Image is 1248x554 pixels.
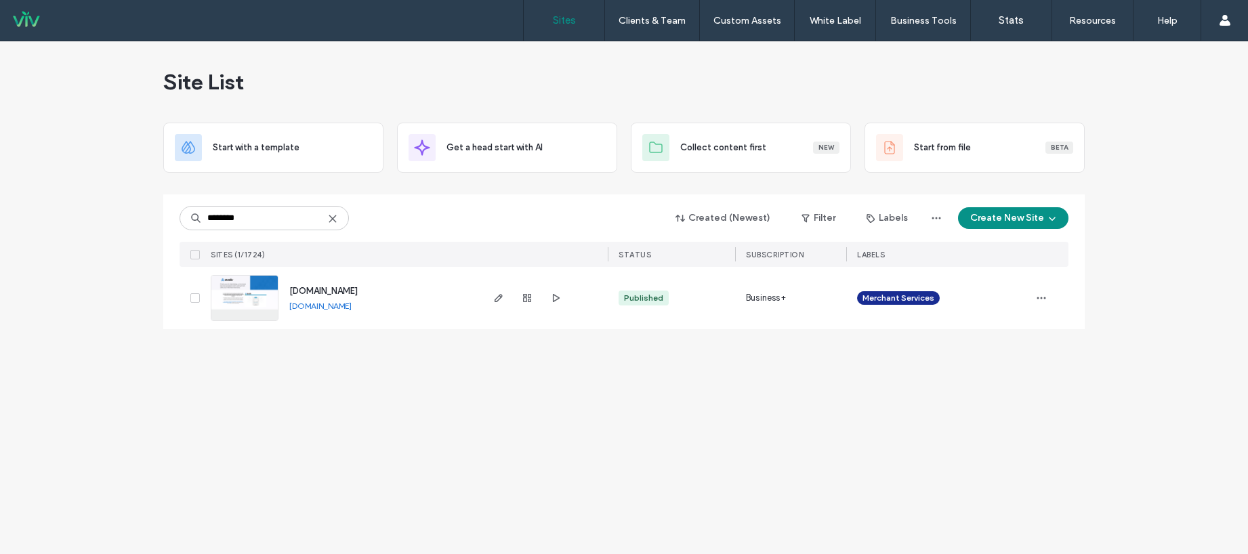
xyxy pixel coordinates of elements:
div: Collect content firstNew [631,123,851,173]
button: Created (Newest) [664,207,783,229]
span: Merchant Services [862,292,934,304]
label: Help [1157,15,1178,26]
span: SUBSCRIPTION [746,250,804,259]
span: STATUS [619,250,651,259]
a: [DOMAIN_NAME] [289,286,358,296]
span: Collect content first [680,141,766,154]
label: Business Tools [890,15,957,26]
span: Start with a template [213,141,299,154]
label: Sites [553,14,576,26]
span: SITES (1/1724) [211,250,265,259]
span: Help [31,9,59,22]
div: Start from fileBeta [865,123,1085,173]
label: Custom Assets [713,15,781,26]
label: White Label [810,15,861,26]
span: Site List [163,68,244,95]
span: Start from file [914,141,971,154]
label: Clients & Team [619,15,686,26]
div: New [813,142,839,154]
div: Get a head start with AI [397,123,617,173]
span: Business+ [746,291,786,305]
div: Start with a template [163,123,383,173]
button: Create New Site [958,207,1068,229]
button: Filter [788,207,849,229]
div: Published [624,292,663,304]
span: Get a head start with AI [446,141,543,154]
button: Labels [854,207,920,229]
div: Beta [1045,142,1073,154]
a: [DOMAIN_NAME] [289,301,352,311]
span: LABELS [857,250,885,259]
label: Stats [999,14,1024,26]
label: Resources [1069,15,1116,26]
